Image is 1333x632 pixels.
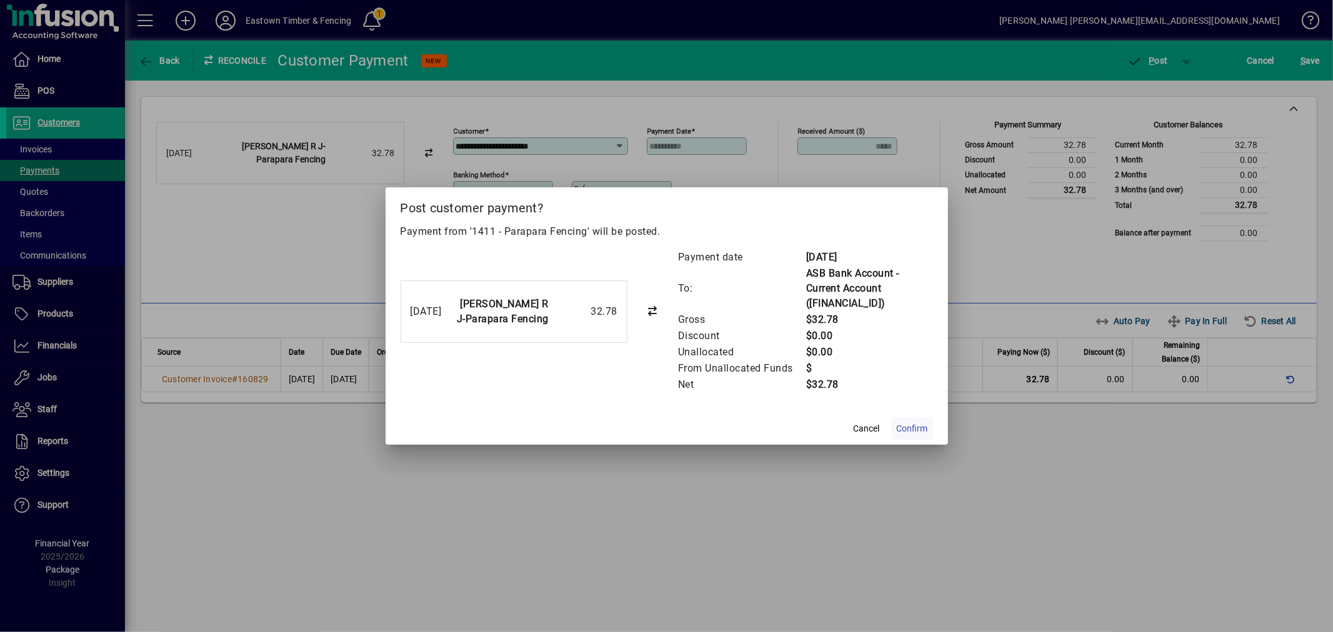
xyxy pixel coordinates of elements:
td: $32.78 [806,377,933,393]
div: [DATE] [411,304,442,319]
td: $ [806,360,933,377]
button: Cancel [847,417,887,440]
td: Gross [677,312,806,328]
td: $0.00 [806,344,933,360]
td: $32.78 [806,312,933,328]
strong: [PERSON_NAME] R J-Parapara Fencing [457,298,549,325]
td: From Unallocated Funds [677,360,806,377]
td: Discount [677,328,806,344]
td: Net [677,377,806,393]
td: $0.00 [806,328,933,344]
td: Unallocated [677,344,806,360]
td: ASB Bank Account - Current Account ([FINANCIAL_ID]) [806,265,933,312]
td: To: [677,265,806,312]
td: Payment date [677,249,806,265]
div: 32.78 [555,304,617,319]
span: Confirm [897,422,928,435]
p: Payment from '1411 - Parapara Fencing' will be posted. [401,224,933,239]
td: [DATE] [806,249,933,265]
h2: Post customer payment? [386,187,948,224]
button: Confirm [892,417,933,440]
span: Cancel [854,422,880,435]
